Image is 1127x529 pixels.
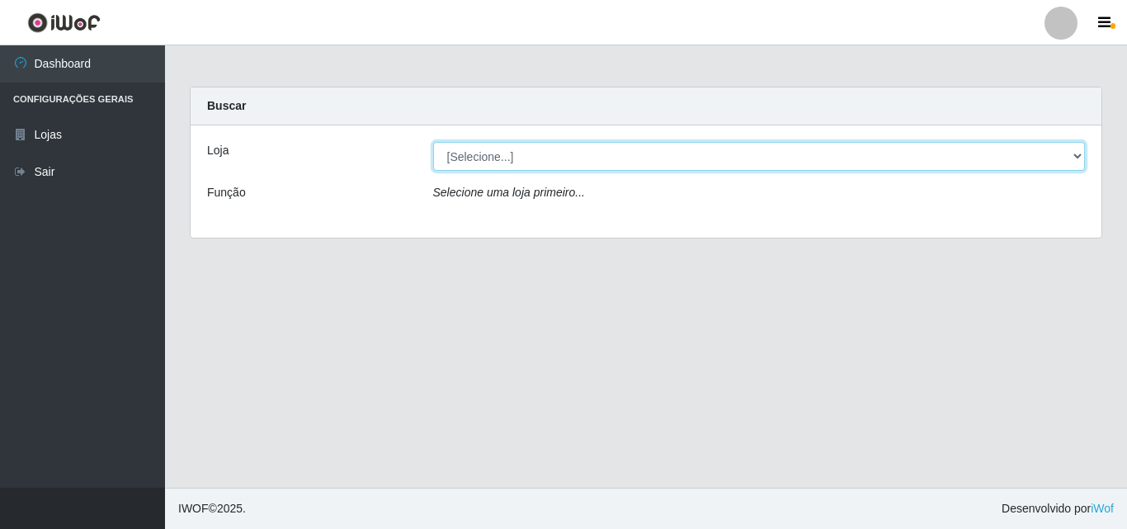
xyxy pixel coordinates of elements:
[433,186,585,199] i: Selecione uma loja primeiro...
[178,502,209,515] span: IWOF
[207,184,246,201] label: Função
[178,500,246,517] span: © 2025 .
[27,12,101,33] img: CoreUI Logo
[207,99,246,112] strong: Buscar
[1091,502,1114,515] a: iWof
[207,142,229,159] label: Loja
[1002,500,1114,517] span: Desenvolvido por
